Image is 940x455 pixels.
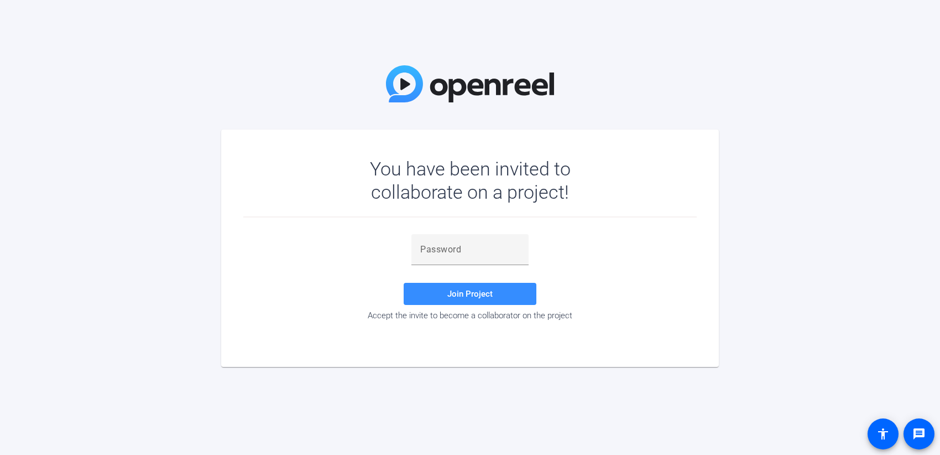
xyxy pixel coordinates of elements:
[386,65,554,102] img: OpenReel Logo
[912,427,926,441] mat-icon: message
[243,311,697,320] div: Accept the invite to become a collaborator on the project
[404,283,536,305] button: Join Project
[338,157,603,204] div: You have been invited to collaborate on a project!
[447,289,493,299] span: Join Project
[420,243,520,256] input: Password
[876,427,890,441] mat-icon: accessibility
